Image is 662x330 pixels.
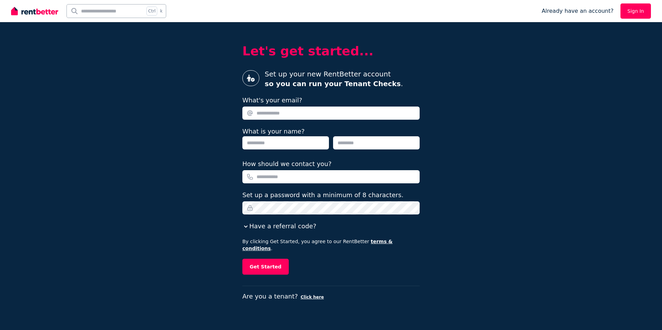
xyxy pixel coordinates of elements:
[242,259,289,275] button: Get Started
[242,159,332,169] label: How should we contact you?
[265,69,403,89] p: Set up your new RentBetter account .
[242,221,316,231] button: Have a referral code?
[11,6,58,16] img: RentBetter
[146,7,157,16] span: Ctrl
[242,190,403,200] label: Set up a password with a minimum of 8 characters.
[160,8,162,14] span: k
[242,95,302,105] label: What's your email?
[301,294,324,300] button: Click here
[620,3,651,19] a: Sign In
[242,44,420,58] h2: Let's get started...
[542,7,614,15] span: Already have an account?
[242,292,420,301] p: Are you a tenant?
[265,80,401,88] strong: so you can run your Tenant Checks
[242,238,420,252] p: By clicking Get Started, you agree to our RentBetter .
[242,128,305,135] label: What is your name?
